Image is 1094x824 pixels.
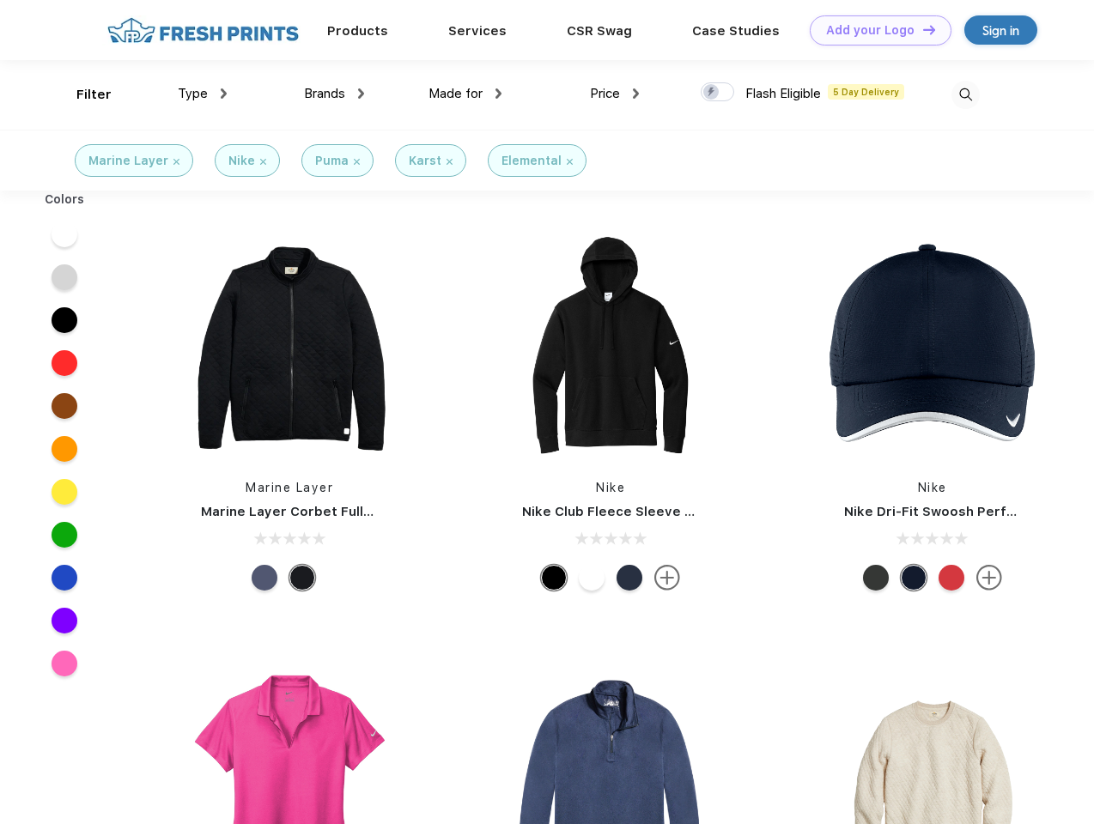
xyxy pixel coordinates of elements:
[409,152,441,170] div: Karst
[495,88,501,99] img: dropdown.png
[590,86,620,101] span: Price
[32,191,98,209] div: Colors
[221,88,227,99] img: dropdown.png
[289,565,315,591] div: Black
[923,25,935,34] img: DT
[175,233,404,462] img: func=resize&h=266
[88,152,168,170] div: Marine Layer
[246,481,333,494] a: Marine Layer
[76,85,112,105] div: Filter
[596,481,625,494] a: Nike
[567,159,573,165] img: filter_cancel.svg
[951,81,980,109] img: desktop_search.svg
[579,565,605,591] div: White
[863,565,889,591] div: Anthracite
[522,504,844,519] a: Nike Club Fleece Sleeve Swoosh Pullover Hoodie
[982,21,1019,40] div: Sign in
[448,23,507,39] a: Services
[617,565,642,591] div: Midnight Navy
[901,565,927,591] div: Navy
[447,159,453,165] img: filter_cancel.svg
[315,152,349,170] div: Puma
[501,152,562,170] div: Elemental
[939,565,964,591] div: University Red
[964,15,1037,45] a: Sign in
[818,233,1047,462] img: func=resize&h=266
[260,159,266,165] img: filter_cancel.svg
[745,86,821,101] span: Flash Eligible
[327,23,388,39] a: Products
[201,504,439,519] a: Marine Layer Corbet Full-Zip Jacket
[828,84,904,100] span: 5 Day Delivery
[844,504,1081,519] a: Nike Dri-Fit Swoosh Perforated Cap
[496,233,725,462] img: func=resize&h=266
[304,86,345,101] span: Brands
[358,88,364,99] img: dropdown.png
[826,23,915,38] div: Add your Logo
[567,23,632,39] a: CSR Swag
[633,88,639,99] img: dropdown.png
[918,481,947,494] a: Nike
[654,565,680,591] img: more.svg
[228,152,255,170] div: Nike
[252,565,277,591] div: Navy
[541,565,567,591] div: Black
[428,86,483,101] span: Made for
[178,86,208,101] span: Type
[173,159,179,165] img: filter_cancel.svg
[976,565,1002,591] img: more.svg
[102,15,304,45] img: fo%20logo%202.webp
[354,159,360,165] img: filter_cancel.svg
